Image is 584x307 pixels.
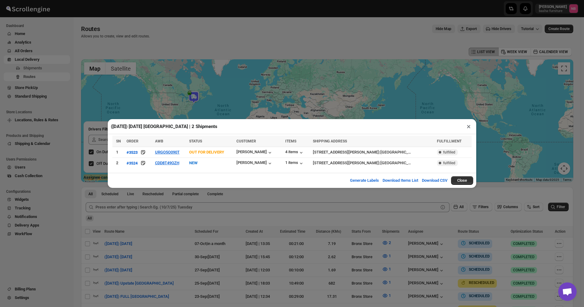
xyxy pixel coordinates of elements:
button: Close [451,176,473,185]
span: OUT FOR DELIVERY [189,150,224,154]
div: [GEOGRAPHIC_DATA] [380,149,411,155]
button: 1 items [285,160,304,166]
button: CDD8T49QZH [155,161,179,165]
button: Generate Labels [346,174,383,187]
div: Open chat [558,282,577,301]
div: [STREET_ADDRESS][PERSON_NAME] [313,149,379,155]
div: #3523 [127,150,138,155]
span: ITEMS [285,139,296,143]
h2: ([DATE]) [DATE] [GEOGRAPHIC_DATA] | 2 Shipments [111,123,217,130]
span: STATUS [189,139,202,143]
button: Download Items List [379,174,422,187]
button: 4 items [285,150,304,156]
button: #3524 [127,160,138,166]
span: NEW [189,161,197,165]
span: fulfilled [443,150,455,155]
button: Download CSV [418,174,451,187]
div: [STREET_ADDRESS][PERSON_NAME] [313,160,379,166]
button: [PERSON_NAME] [236,150,273,156]
span: AWB [155,139,163,143]
button: × [464,122,473,131]
button: URGO5O090T [155,150,180,154]
td: 1 [112,147,125,158]
button: #3523 [127,149,138,155]
div: #3524 [127,161,138,165]
div: | [313,160,433,166]
button: [PERSON_NAME] [236,160,273,166]
span: FULFILLMENT [437,139,461,143]
div: [GEOGRAPHIC_DATA] [380,160,411,166]
span: SN [116,139,121,143]
span: SHIPPING ADDRESS [313,139,347,143]
span: CUSTOMER [236,139,256,143]
span: ORDER [127,139,138,143]
div: | [313,149,433,155]
span: fulfilled [443,161,455,165]
td: 2 [112,158,125,169]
